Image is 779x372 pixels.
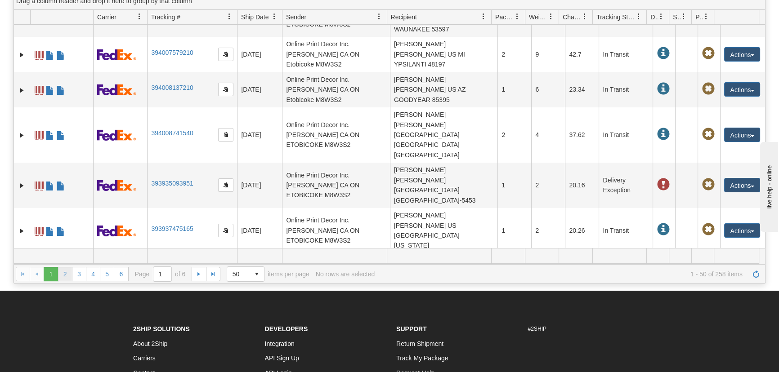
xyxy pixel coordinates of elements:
[97,84,136,95] img: 2 - FedEx Express®
[86,267,100,281] a: 4
[233,270,244,279] span: 50
[565,107,599,163] td: 37.62
[35,82,44,96] a: Label
[631,9,646,24] a: Tracking Status filter column settings
[565,37,599,72] td: 42.7
[316,270,375,278] div: No rows are selected
[495,13,514,22] span: Packages
[497,37,531,72] td: 2
[702,223,714,236] span: Pickup Not Assigned
[237,208,282,253] td: [DATE]
[391,13,417,22] span: Recipient
[599,37,653,72] td: In Transit
[497,107,531,163] td: 2
[45,223,54,237] a: Commercial Invoice
[390,37,498,72] td: [PERSON_NAME] [PERSON_NAME] US MI YPSILANTI 48197
[599,208,653,253] td: In Transit
[44,267,58,281] span: Page 1
[497,163,531,208] td: 1
[749,267,763,281] a: Refresh
[396,354,448,362] a: Track My Package
[56,127,65,142] a: USMCA CO
[497,208,531,253] td: 1
[510,9,525,24] a: Packages filter column settings
[282,208,390,253] td: Online Print Decor Inc. [PERSON_NAME] CA ON ETOBICOKE M8W3S2
[577,9,592,24] a: Charge filter column settings
[45,127,54,142] a: Commercial Invoice
[528,326,646,332] h6: #2SHIP
[698,9,714,24] a: Pickup Status filter column settings
[237,72,282,107] td: [DATE]
[18,181,27,190] a: Expand
[282,37,390,72] td: Online Print Decor Inc. [PERSON_NAME] CA ON Etobicoke M8W3S2
[724,178,760,192] button: Actions
[237,37,282,72] td: [DATE]
[657,223,669,236] span: In Transit
[476,9,491,24] a: Recipient filter column settings
[218,178,233,192] button: Copy to clipboard
[531,37,565,72] td: 9
[218,224,233,237] button: Copy to clipboard
[237,107,282,163] td: [DATE]
[151,129,193,137] a: 394008741540
[497,72,531,107] td: 1
[241,13,269,22] span: Ship Date
[151,180,193,187] a: 393935093951
[599,72,653,107] td: In Transit
[676,9,691,24] a: Shipment Issues filter column settings
[45,82,54,96] a: Commercial Invoice
[543,9,559,24] a: Weight filter column settings
[531,163,565,208] td: 2
[396,325,427,332] strong: Support
[673,13,681,22] span: Shipment Issues
[18,131,27,140] a: Expand
[702,178,714,191] span: Pickup Not Assigned
[531,72,565,107] td: 6
[35,177,44,192] a: Label
[97,13,116,22] span: Carrier
[695,13,703,22] span: Pickup Status
[58,267,72,281] a: 2
[265,340,295,347] a: Integration
[565,163,599,208] td: 20.16
[222,9,237,24] a: Tracking # filter column settings
[702,128,714,141] span: Pickup Not Assigned
[151,49,193,56] a: 394007579210
[565,72,599,107] td: 23.34
[218,48,233,61] button: Copy to clipboard
[151,84,193,91] a: 394008137210
[372,9,387,24] a: Sender filter column settings
[724,128,760,142] button: Actions
[599,107,653,163] td: In Transit
[56,177,65,192] a: USMCA CO
[56,47,65,61] a: USMCA CO
[132,9,147,24] a: Carrier filter column settings
[35,223,44,237] a: Label
[657,128,669,141] span: In Transit
[35,127,44,142] a: Label
[390,208,498,253] td: [PERSON_NAME] [PERSON_NAME] US [GEOGRAPHIC_DATA][US_STATE]
[265,354,299,362] a: API Sign Up
[396,340,443,347] a: Return Shipment
[381,270,743,278] span: 1 - 50 of 258 items
[282,72,390,107] td: Online Print Decor Inc. [PERSON_NAME] CA ON Etobicoke M8W3S2
[724,47,760,62] button: Actions
[45,177,54,192] a: Commercial Invoice
[7,8,83,14] div: live help - online
[153,267,171,281] input: Page 1
[390,163,498,208] td: [PERSON_NAME] [PERSON_NAME] [GEOGRAPHIC_DATA] [GEOGRAPHIC_DATA]-5453
[133,354,156,362] a: Carriers
[596,13,636,22] span: Tracking Status
[227,266,309,282] span: items per page
[135,266,186,282] span: Page of 6
[237,163,282,208] td: [DATE]
[654,9,669,24] a: Delivery Status filter column settings
[650,13,658,22] span: Delivery Status
[35,47,44,61] a: Label
[72,267,86,281] a: 3
[286,13,306,22] span: Sender
[565,208,599,253] td: 20.26
[657,178,669,191] span: Delivery Exception
[56,223,65,237] a: USMCA CO
[218,83,233,96] button: Copy to clipboard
